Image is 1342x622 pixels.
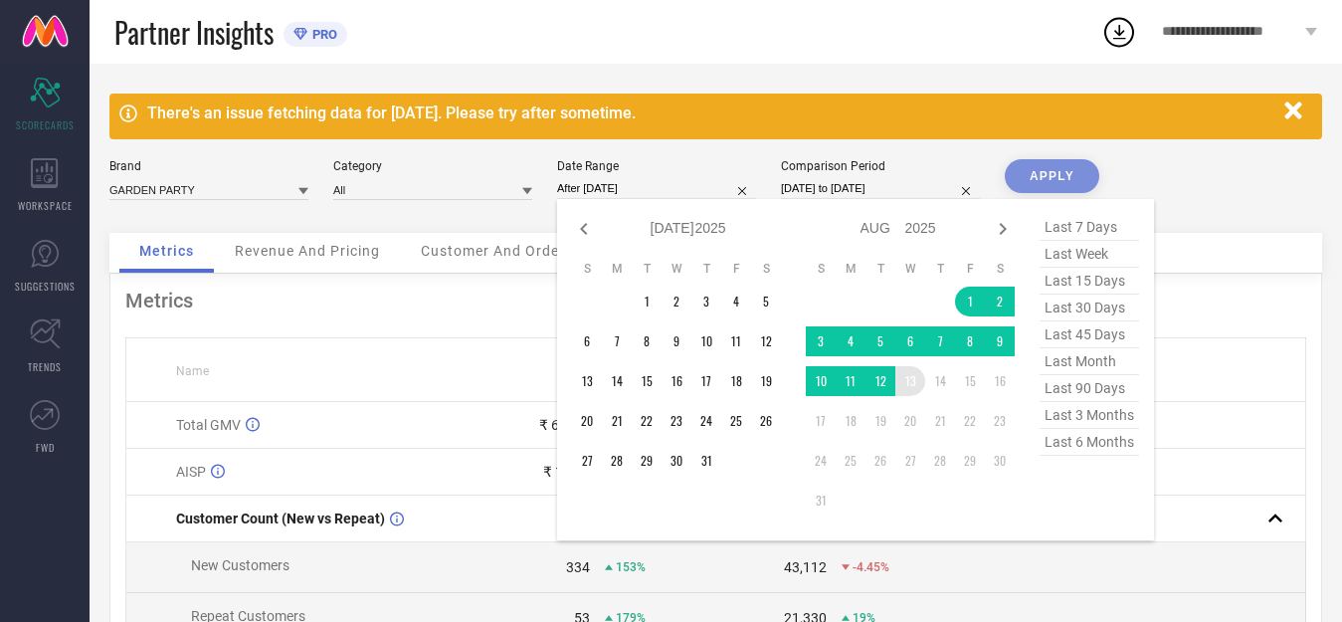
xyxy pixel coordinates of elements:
span: Partner Insights [114,12,274,53]
th: Sunday [572,261,602,277]
input: Select date range [557,178,756,199]
th: Tuesday [632,261,662,277]
td: Wed Aug 06 2025 [895,326,925,356]
th: Friday [721,261,751,277]
td: Tue Aug 19 2025 [865,406,895,436]
span: TRENDS [28,359,62,374]
div: Metrics [125,289,1306,312]
td: Fri Jul 18 2025 [721,366,751,396]
span: last 45 days [1040,321,1139,348]
div: ₹ 6.31 L [539,417,590,433]
th: Friday [955,261,985,277]
td: Sun Aug 31 2025 [806,486,836,516]
td: Mon Jul 14 2025 [602,366,632,396]
td: Thu Aug 21 2025 [925,406,955,436]
span: -4.45% [853,560,889,574]
span: last 3 months [1040,402,1139,429]
td: Mon Aug 25 2025 [836,446,865,476]
input: Select comparison period [781,178,980,199]
td: Tue Aug 26 2025 [865,446,895,476]
th: Tuesday [865,261,895,277]
td: Sun Aug 17 2025 [806,406,836,436]
span: WORKSPACE [18,198,73,213]
td: Sat Jul 26 2025 [751,406,781,436]
th: Thursday [925,261,955,277]
th: Monday [602,261,632,277]
td: Mon Jul 21 2025 [602,406,632,436]
th: Saturday [751,261,781,277]
span: last 6 months [1040,429,1139,456]
td: Sat Aug 30 2025 [985,446,1015,476]
td: Fri Aug 01 2025 [955,287,985,316]
th: Wednesday [895,261,925,277]
span: Customer And Orders [421,243,573,259]
td: Mon Jul 07 2025 [602,326,632,356]
td: Wed Aug 13 2025 [895,366,925,396]
td: Mon Aug 11 2025 [836,366,865,396]
div: Brand [109,159,308,173]
td: Wed Jul 02 2025 [662,287,691,316]
th: Sunday [806,261,836,277]
td: Wed Jul 23 2025 [662,406,691,436]
td: Thu Aug 14 2025 [925,366,955,396]
span: last 15 days [1040,268,1139,295]
span: Customer Count (New vs Repeat) [176,511,385,526]
td: Wed Jul 09 2025 [662,326,691,356]
td: Sun Aug 24 2025 [806,446,836,476]
td: Sat Jul 12 2025 [751,326,781,356]
div: ₹ 1,539 [543,464,590,480]
td: Tue Jul 01 2025 [632,287,662,316]
span: AISP [176,464,206,480]
div: There's an issue fetching data for [DATE]. Please try after sometime. [147,104,1274,122]
span: PRO [307,27,337,42]
td: Thu Jul 10 2025 [691,326,721,356]
span: Total GMV [176,417,241,433]
th: Wednesday [662,261,691,277]
td: Tue Jul 15 2025 [632,366,662,396]
td: Tue Aug 05 2025 [865,326,895,356]
td: Thu Jul 24 2025 [691,406,721,436]
span: FWD [36,440,55,455]
td: Tue Aug 12 2025 [865,366,895,396]
td: Thu Jul 31 2025 [691,446,721,476]
span: last 7 days [1040,214,1139,241]
td: Mon Aug 18 2025 [836,406,865,436]
td: Sun Aug 10 2025 [806,366,836,396]
td: Sun Jul 06 2025 [572,326,602,356]
td: Thu Aug 28 2025 [925,446,955,476]
td: Sat Aug 16 2025 [985,366,1015,396]
td: Fri Jul 11 2025 [721,326,751,356]
td: Sat Jul 05 2025 [751,287,781,316]
div: Previous month [572,217,596,241]
span: Revenue And Pricing [235,243,380,259]
td: Mon Aug 04 2025 [836,326,865,356]
div: 334 [566,559,590,575]
td: Sat Aug 23 2025 [985,406,1015,436]
span: 153% [616,560,646,574]
td: Wed Jul 30 2025 [662,446,691,476]
span: Name [176,364,209,378]
td: Fri Jul 04 2025 [721,287,751,316]
td: Sat Aug 09 2025 [985,326,1015,356]
span: New Customers [191,557,289,573]
td: Sat Jul 19 2025 [751,366,781,396]
td: Tue Jul 29 2025 [632,446,662,476]
td: Tue Jul 22 2025 [632,406,662,436]
span: last 90 days [1040,375,1139,402]
td: Wed Aug 27 2025 [895,446,925,476]
span: Metrics [139,243,194,259]
th: Saturday [985,261,1015,277]
div: Open download list [1101,14,1137,50]
th: Thursday [691,261,721,277]
td: Fri Aug 15 2025 [955,366,985,396]
td: Mon Jul 28 2025 [602,446,632,476]
span: SUGGESTIONS [15,279,76,294]
td: Tue Jul 08 2025 [632,326,662,356]
div: Comparison Period [781,159,980,173]
div: 43,112 [784,559,827,575]
td: Fri Aug 08 2025 [955,326,985,356]
td: Sun Jul 27 2025 [572,446,602,476]
span: SCORECARDS [16,117,75,132]
div: Date Range [557,159,756,173]
th: Monday [836,261,865,277]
